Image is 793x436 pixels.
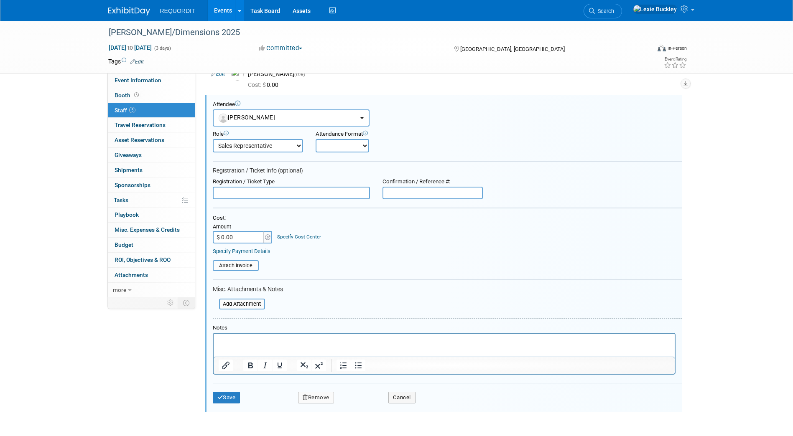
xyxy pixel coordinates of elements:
[115,182,150,188] span: Sponsorships
[382,178,483,185] div: Confirmation / Reference #:
[213,223,273,231] div: Amount
[601,43,687,56] div: Event Format
[248,81,282,88] span: 0.00
[113,286,126,293] span: more
[213,324,676,332] div: Notes
[248,81,267,88] span: Cost: $
[108,208,195,222] a: Playbook
[213,248,270,254] a: Specify Payment Details
[130,59,144,65] a: Edit
[298,392,334,403] button: Remove
[297,360,311,371] button: Subscript
[584,4,622,18] a: Search
[129,107,135,113] span: 5
[108,88,195,103] a: Booth
[294,71,305,77] span: (me)
[106,25,638,40] div: [PERSON_NAME]/Dimensions 2025
[133,92,140,98] span: Booth not reserved yet
[108,7,150,15] img: ExhibitDay
[115,167,143,173] span: Shipments
[108,103,195,118] a: Staff5
[108,253,195,267] a: ROI, Objectives & ROO
[460,46,565,52] span: [GEOGRAPHIC_DATA], [GEOGRAPHIC_DATA]
[115,152,142,158] span: Giveaways
[163,297,178,308] td: Personalize Event Tab Strip
[258,360,272,371] button: Italic
[388,392,416,403] button: Cancel
[115,271,148,278] span: Attachments
[108,283,195,297] a: more
[312,360,326,371] button: Superscript
[273,360,287,371] button: Underline
[115,107,135,114] span: Staff
[108,133,195,147] a: Asset Reservations
[115,122,166,128] span: Travel Reservations
[108,148,195,162] a: Giveaways
[108,223,195,237] a: Misc. Expenses & Credits
[115,92,140,99] span: Booth
[595,8,614,14] span: Search
[337,360,351,371] button: Numbered list
[213,178,370,185] div: Registration / Ticket Type
[658,45,666,51] img: Format-Inperson.png
[213,167,682,175] div: Registration / Ticket Info (optional)
[115,226,180,233] span: Misc. Expenses & Credits
[108,57,144,66] td: Tags
[108,44,152,51] span: [DATE] [DATE]
[178,297,195,308] td: Toggle Event Tabs
[126,44,134,51] span: to
[108,73,195,88] a: Event Information
[115,137,164,143] span: Asset Reservations
[213,109,370,127] button: [PERSON_NAME]
[211,71,225,77] a: Edit
[114,197,128,203] span: Tasks
[248,70,676,78] div: [PERSON_NAME]
[213,215,682,222] div: Cost:
[115,256,171,263] span: ROI, Objectives & ROO
[153,46,171,51] span: (3 days)
[213,131,303,138] div: Role
[667,45,687,51] div: In-Person
[108,268,195,282] a: Attachments
[277,234,321,240] a: Specify Cost Center
[115,241,133,248] span: Budget
[664,57,686,61] div: Event Rating
[243,360,258,371] button: Bold
[108,178,195,193] a: Sponsorships
[160,8,195,14] span: REQUORDIT
[115,77,161,84] span: Event Information
[108,163,195,177] a: Shipments
[316,131,423,138] div: Attendance Format
[108,238,195,252] a: Budget
[108,118,195,132] a: Travel Reservations
[633,5,677,14] img: Lexie Buckley
[213,392,240,403] button: Save
[256,44,306,53] button: Committed
[108,193,195,208] a: Tasks
[214,334,675,357] iframe: Rich Text Area
[219,360,233,371] button: Insert/edit link
[213,101,682,108] div: Attendee
[219,114,275,121] span: [PERSON_NAME]
[351,360,365,371] button: Bullet list
[115,211,139,218] span: Playbook
[213,286,682,293] div: Misc. Attachments & Notes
